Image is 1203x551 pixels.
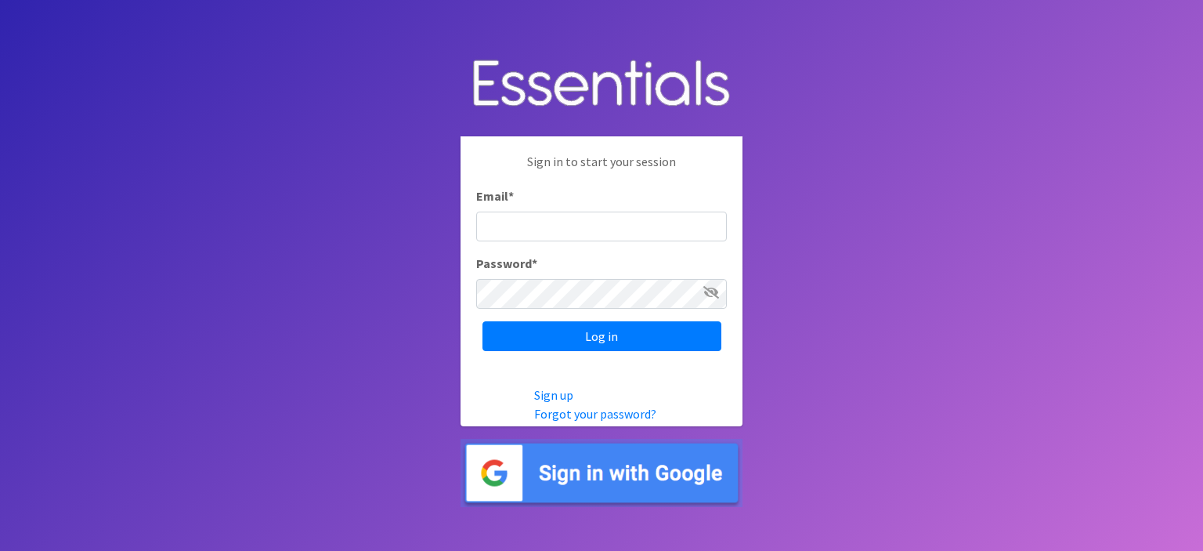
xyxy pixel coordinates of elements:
[476,187,514,205] label: Email
[508,188,514,204] abbr: required
[476,254,537,273] label: Password
[482,321,721,351] input: Log in
[476,152,727,187] p: Sign in to start your session
[532,256,537,271] abbr: required
[461,44,742,125] img: Human Essentials
[534,406,656,422] a: Forgot your password?
[534,387,573,403] a: Sign up
[461,439,742,507] img: Sign in with Google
